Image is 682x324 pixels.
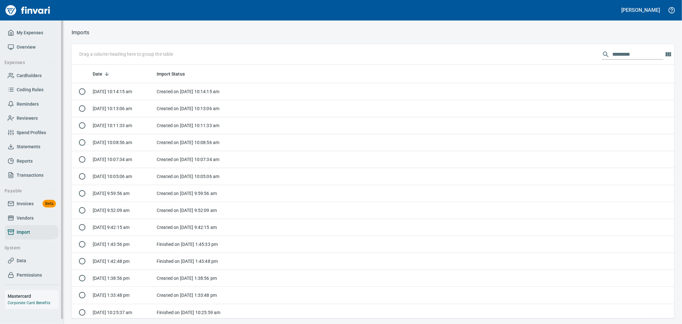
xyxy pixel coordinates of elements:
[154,83,234,100] td: Created on [DATE] 10:14:15 am
[90,168,154,185] td: [DATE] 10:05:06 am
[2,242,55,254] button: System
[5,69,59,83] a: Cardholders
[8,301,50,305] a: Corporate Card Benefits
[90,270,154,287] td: [DATE] 1:38:56 pm
[90,117,154,134] td: [DATE] 10:11:33 am
[17,100,39,108] span: Reminders
[4,244,53,252] span: System
[90,236,154,253] td: [DATE] 1:43:56 pm
[5,154,59,168] a: Reports
[90,134,154,151] td: [DATE] 10:08:56 am
[154,287,234,304] td: Created on [DATE] 1:33:48 pm
[5,97,59,111] a: Reminders
[93,70,111,78] span: Date
[17,214,34,222] span: Vendors
[90,151,154,168] td: [DATE] 10:07:34 am
[17,157,33,165] span: Reports
[154,151,234,168] td: Created on [DATE] 10:07:34 am
[5,140,59,154] a: Statements
[90,287,154,304] td: [DATE] 1:33:48 pm
[79,51,173,57] p: Drag a column heading here to group the table
[620,5,662,15] button: [PERSON_NAME]
[154,168,234,185] td: Created on [DATE] 10:05:06 am
[72,29,89,36] p: Imports
[663,50,673,59] button: Choose columns to display
[154,117,234,134] td: Created on [DATE] 10:11:33 am
[5,26,59,40] a: My Expenses
[5,126,59,140] a: Spend Profiles
[17,200,34,208] span: Invoices
[90,202,154,219] td: [DATE] 9:52:09 am
[17,29,43,37] span: My Expenses
[5,168,59,182] a: Transactions
[17,72,42,80] span: Cardholders
[17,143,40,151] span: Statements
[17,43,35,51] span: Overview
[43,200,56,207] span: Beta
[154,304,234,321] td: Finished on [DATE] 10:25:59 am
[4,187,53,195] span: Payable
[154,100,234,117] td: Created on [DATE] 10:13:06 am
[17,257,26,265] span: Data
[5,254,59,268] a: Data
[5,40,59,54] a: Overview
[90,185,154,202] td: [DATE] 9:59:56 am
[8,293,59,300] h6: Mastercard
[90,253,154,270] td: [DATE] 1:42:48 pm
[154,219,234,236] td: Created on [DATE] 9:42:15 am
[154,270,234,287] td: Created on [DATE] 1:38:56 pm
[622,7,660,13] h5: [PERSON_NAME]
[90,100,154,117] td: [DATE] 10:13:06 am
[5,197,59,211] a: InvoicesBeta
[5,268,59,282] a: Permissions
[154,134,234,151] td: Created on [DATE] 10:08:56 am
[4,59,53,67] span: Expenses
[17,129,46,137] span: Spend Profiles
[5,111,59,126] a: Reviewers
[5,211,59,225] a: Vendors
[5,83,59,97] a: Coding Rules
[154,185,234,202] td: Created on [DATE] 9:59:56 am
[17,171,43,179] span: Transactions
[5,225,59,239] a: Import
[154,202,234,219] td: Created on [DATE] 9:52:09 am
[157,70,193,78] span: Import Status
[90,304,154,321] td: [DATE] 10:25:37 am
[90,83,154,100] td: [DATE] 10:14:15 am
[17,228,30,236] span: Import
[17,86,43,94] span: Coding Rules
[93,70,103,78] span: Date
[2,185,55,197] button: Payable
[154,236,234,253] td: Finished on [DATE] 1:45:33 pm
[4,3,52,18] img: Finvari
[72,29,89,36] nav: breadcrumb
[90,219,154,236] td: [DATE] 9:42:15 am
[154,253,234,270] td: Finished on [DATE] 1:43:48 pm
[17,271,42,279] span: Permissions
[17,114,38,122] span: Reviewers
[157,70,185,78] span: Import Status
[2,57,55,69] button: Expenses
